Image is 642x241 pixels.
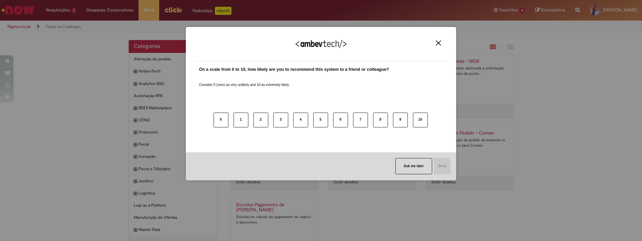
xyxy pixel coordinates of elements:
[296,40,346,48] img: Logo Ambevtech
[436,40,441,46] img: Close
[393,113,408,127] button: 9
[333,113,348,127] button: 6
[199,66,389,73] label: On a scale from 0 to 10, how likely are you to recommend this system to a friend or colleague?
[293,113,308,127] button: 4
[199,74,290,87] label: Consider 0 (zero) as very unlikely and 10 as extremely likely.
[253,113,268,127] button: 2
[313,113,328,127] button: 5
[413,113,428,127] button: 10
[434,40,443,46] button: Close
[233,113,248,127] button: 1
[273,113,288,127] button: 3
[353,113,368,127] button: 7
[373,113,388,127] button: 8
[214,113,228,127] button: 0
[395,158,432,174] button: Ask me later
